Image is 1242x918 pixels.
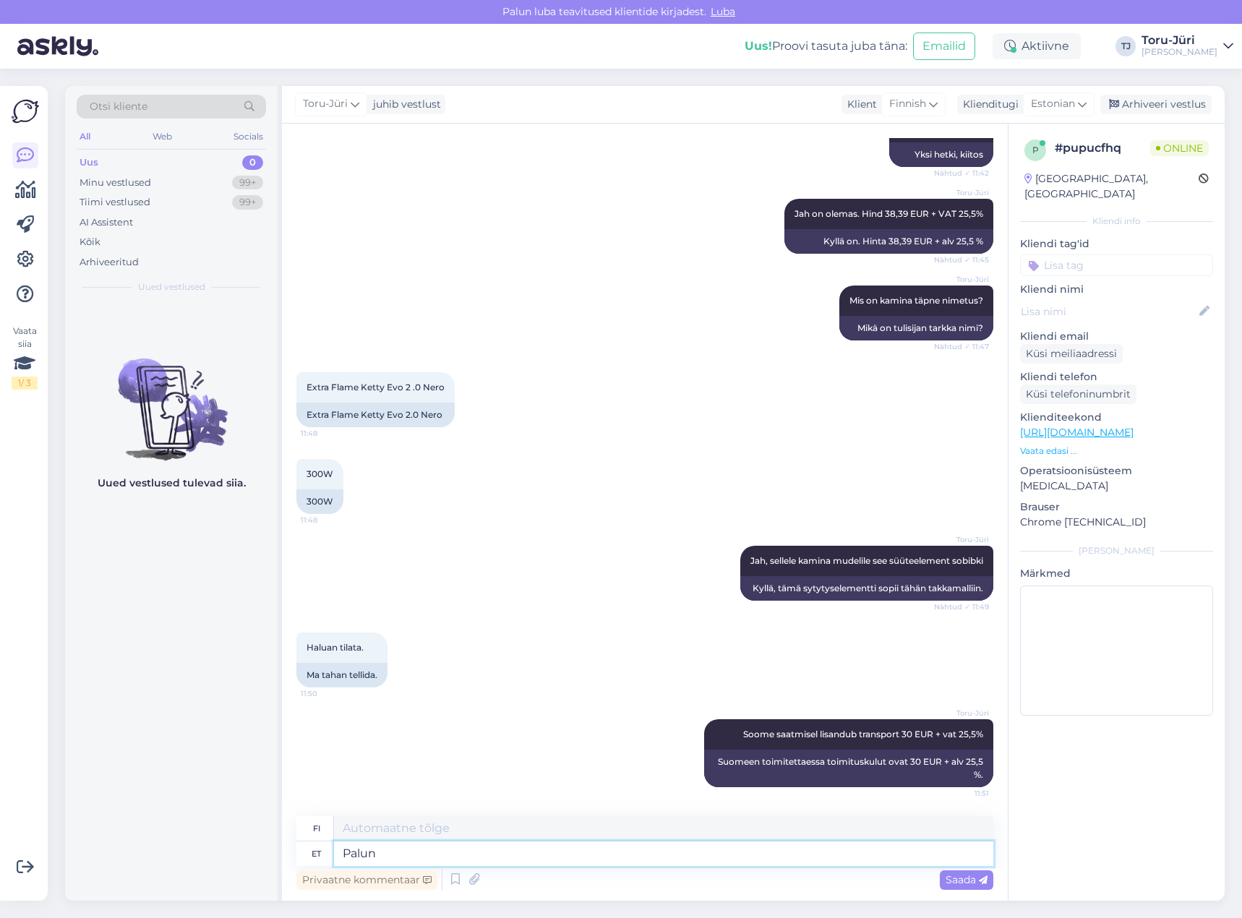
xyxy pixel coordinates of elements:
span: Jah on olemas. Hind 38,39 EUR + VAT 25,5% [795,208,983,219]
p: Kliendi nimi [1020,282,1213,297]
div: Web [150,127,175,146]
p: Vaata edasi ... [1020,445,1213,458]
div: Kõik [80,235,100,249]
span: Nähtud ✓ 11:45 [934,254,989,265]
p: Brauser [1020,499,1213,515]
span: 11:50 [301,688,355,699]
p: Uued vestlused tulevad siia. [98,476,246,491]
span: Toru-Jüri [935,534,989,545]
div: Privaatne kommentaar [296,870,437,890]
div: juhib vestlust [367,97,441,112]
span: Soome saatmisel lisandub transport 30 EUR + vat 25,5% [743,729,983,739]
span: Toru-Jüri [935,708,989,718]
span: Nähtud ✓ 11:47 [934,341,989,352]
div: Minu vestlused [80,176,151,190]
div: Klient [841,97,877,112]
span: 300W [307,468,333,479]
span: Estonian [1031,96,1075,112]
p: [MEDICAL_DATA] [1020,479,1213,494]
span: Toru-Jüri [935,187,989,198]
div: Yksi hetki, kiitos [889,142,993,167]
div: 300W [296,489,343,514]
div: [GEOGRAPHIC_DATA], [GEOGRAPHIC_DATA] [1024,171,1199,202]
div: AI Assistent [80,215,133,230]
input: Lisa nimi [1021,304,1196,319]
div: Extra Flame Ketty Evo 2.0 Nero [296,403,455,427]
div: et [312,841,321,866]
a: [URL][DOMAIN_NAME] [1020,426,1134,439]
span: Haluan tilata. [307,642,364,653]
div: 0 [242,155,263,170]
span: Jah, sellele kamina mudelile see süüteelement sobibki [750,555,983,566]
span: Luba [706,5,740,18]
p: Chrome [TECHNICAL_ID] [1020,515,1213,530]
div: Vaata siia [12,325,38,390]
div: Arhiveeritud [80,255,139,270]
div: Uus [80,155,98,170]
div: # pupucfhq [1055,140,1150,157]
span: Saada [946,873,988,886]
span: 11:48 [301,515,355,526]
p: Kliendi email [1020,329,1213,344]
div: 1 / 3 [12,377,38,390]
div: [PERSON_NAME] [1020,544,1213,557]
span: Uued vestlused [138,280,205,293]
input: Lisa tag [1020,254,1213,276]
span: Extra Flame Ketty Evo 2 .0 Nero [307,382,445,392]
p: Klienditeekond [1020,410,1213,425]
div: [PERSON_NAME] [1142,46,1217,58]
div: Ma tahan tellida. [296,663,387,687]
span: 11:48 [301,428,355,439]
span: p [1032,145,1039,155]
div: 99+ [232,195,263,210]
div: Arhiveeri vestlus [1100,95,1212,114]
p: Märkmed [1020,566,1213,581]
div: All [77,127,93,146]
span: Toru-Jüri [303,96,348,112]
button: Emailid [913,33,975,60]
span: Mis on kamina täpne nimetus? [849,295,983,306]
div: 99+ [232,176,263,190]
div: Proovi tasuta juba täna: [745,38,907,55]
img: Askly Logo [12,98,39,125]
div: Socials [231,127,266,146]
span: Finnish [889,96,926,112]
span: Nähtud ✓ 11:49 [934,601,989,612]
span: 11:51 [935,788,989,799]
p: Kliendi tag'id [1020,236,1213,252]
div: Küsi meiliaadressi [1020,344,1123,364]
div: Küsi telefoninumbrit [1020,385,1136,404]
span: Online [1150,140,1209,156]
div: Mikä on tulisijan tarkka nimi? [839,316,993,340]
p: Kliendi telefon [1020,369,1213,385]
span: Nähtud ✓ 11:42 [934,168,989,179]
span: Toru-Jüri [935,274,989,285]
div: Kyllä, tämä sytytyselementti sopii tähän takkamalliin. [740,576,993,601]
div: Suomeen toimitettaessa toimituskulut ovat 30 EUR + alv 25,5 %. [704,750,993,787]
div: Kyllä on. Hinta 38,39 EUR + alv 25,5 % [784,229,993,254]
div: fi [313,816,320,841]
p: Operatsioonisüsteem [1020,463,1213,479]
textarea: Palu [334,841,993,866]
img: No chats [65,333,278,463]
div: Toru-Jüri [1142,35,1217,46]
span: Otsi kliente [90,99,147,114]
div: TJ [1115,36,1136,56]
a: Toru-Jüri[PERSON_NAME] [1142,35,1233,58]
b: Uus! [745,39,772,53]
div: Aktiivne [993,33,1081,59]
div: Klienditugi [957,97,1019,112]
div: Kliendi info [1020,215,1213,228]
div: Tiimi vestlused [80,195,150,210]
